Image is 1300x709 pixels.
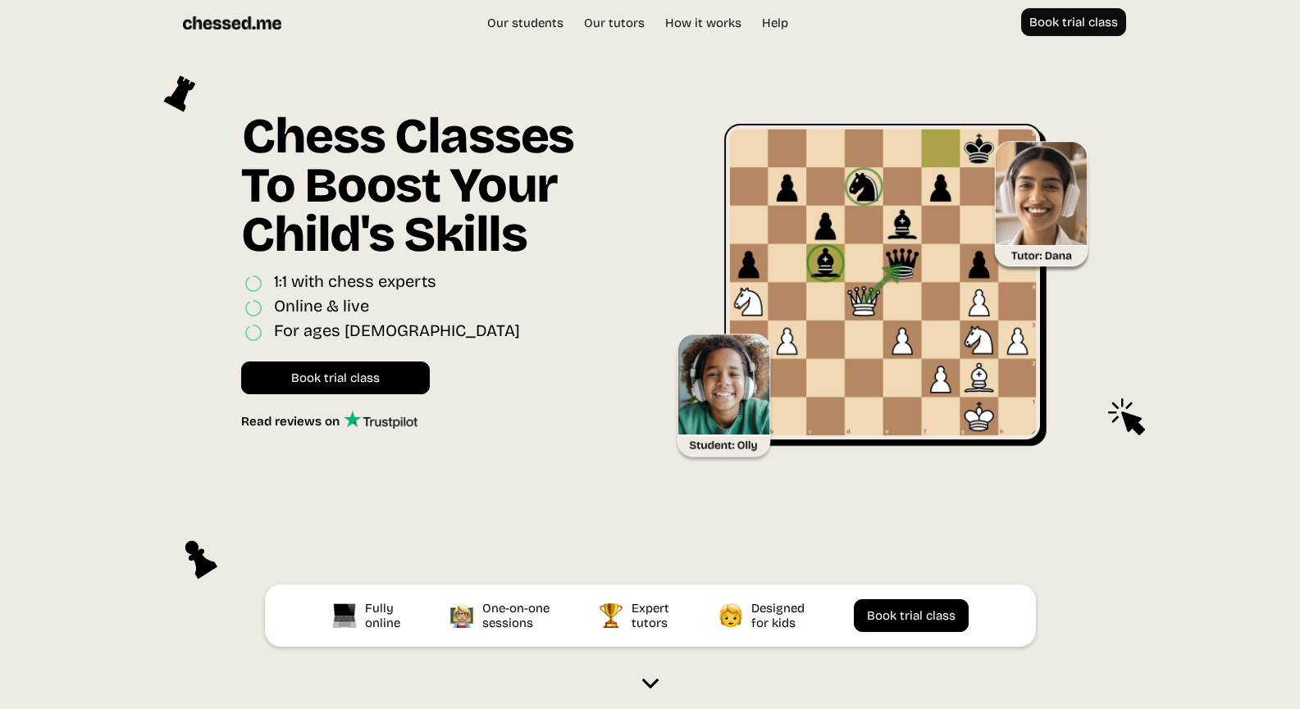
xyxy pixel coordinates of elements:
[365,601,404,630] div: Fully online
[241,411,417,429] a: Read reviews on
[482,601,554,630] div: One-on-one sessions
[479,15,572,31] a: Our students
[274,320,520,344] div: For ages [DEMOGRAPHIC_DATA]
[241,111,625,271] h1: Chess Classes To Boost Your Child's Skills
[632,601,673,630] div: Expert tutors
[754,15,796,31] a: Help
[751,601,809,630] div: Designed for kids
[1021,8,1126,36] a: Book trial class
[241,414,344,429] div: Read reviews on
[241,361,430,394] a: Book trial class
[657,15,750,31] a: How it works
[854,599,969,632] a: Book trial class
[576,15,653,31] a: Our tutors
[274,271,436,295] div: 1:1 with chess experts
[274,296,369,320] div: Online & live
